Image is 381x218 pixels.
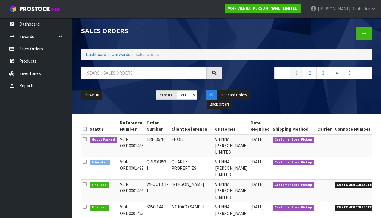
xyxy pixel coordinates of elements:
[250,181,263,187] span: [DATE]
[335,182,376,188] span: CUSTOMER COLLECTED
[214,157,249,179] td: VIENNA [PERSON_NAME] LIMITED
[250,159,263,165] span: [DATE]
[271,118,316,134] th: Shipping Method
[145,157,170,179] td: QPRO1853-1
[318,6,350,12] span: [PERSON_NAME]
[273,205,315,211] span: Customer Local Pickup
[303,67,317,79] a: 2
[206,90,217,100] button: All
[343,67,356,79] a: 5
[136,52,159,57] span: Sales Orders
[231,67,372,81] nav: Page navigation
[170,118,214,134] th: Client Reference
[81,67,207,79] input: Search sales orders
[90,205,109,211] span: Finalised
[316,118,333,134] th: Carrier
[335,205,376,211] span: CUSTOMER COLLECTED
[207,100,232,109] button: Back Orders
[214,180,249,202] td: VIENNA [PERSON_NAME] LIMITED
[273,182,315,188] span: Customer Local Pickup
[90,137,117,143] span: Goods Packed
[118,134,145,157] td: V04-ORD0001498
[356,67,372,79] a: →
[250,136,263,142] span: [DATE]
[118,180,145,202] td: V04-ORD0001496
[217,90,250,100] button: Standard Orders
[214,134,249,157] td: VIENNA [PERSON_NAME] LIMITED
[118,118,145,134] th: Reference Number
[250,204,263,210] span: [DATE]
[19,5,50,13] span: ProStock
[273,160,315,166] span: Customer Local Pickup
[290,67,303,79] a: 1
[86,52,106,57] a: Dashboard
[145,118,170,134] th: Order Number
[273,137,315,143] span: Customer Local Pickup
[170,157,214,179] td: QUARTZ PROPERTIES
[88,118,118,134] th: Status
[145,134,170,157] td: TRF-3678
[81,90,102,100] button: Show: 10
[351,6,370,12] span: Doubtfire
[214,118,249,134] th: Customer
[145,180,170,202] td: WFOU1851-1
[9,5,17,13] img: cube-alt.png
[170,134,214,157] td: FF OIL
[249,118,271,134] th: Date Required
[118,157,145,179] td: V04-ORD0001497
[112,52,130,57] a: Outwards
[228,6,298,11] strong: V04 - VIENNA [PERSON_NAME] LIMITED
[316,67,330,79] a: 3
[274,67,290,79] a: ←
[170,180,214,202] td: [PERSON_NAME]
[81,27,222,35] h1: Sales Orders
[90,160,110,166] span: Allocated
[159,92,174,97] strong: Status:
[333,118,377,134] th: Connote Number
[90,182,109,188] span: Finalised
[330,67,343,79] a: 4
[51,7,60,12] small: WMS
